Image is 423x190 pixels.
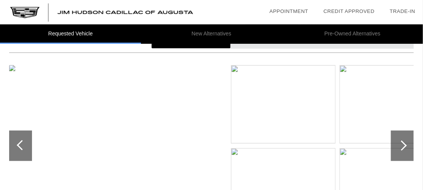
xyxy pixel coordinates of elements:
img: image.gen [231,65,336,144]
li: Pre-Owned Alternatives [282,24,423,44]
a: Trade-In [390,8,415,14]
a: Appointment [269,8,308,14]
a: Credit Approved [324,8,375,14]
li: New Alternatives [141,24,282,44]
